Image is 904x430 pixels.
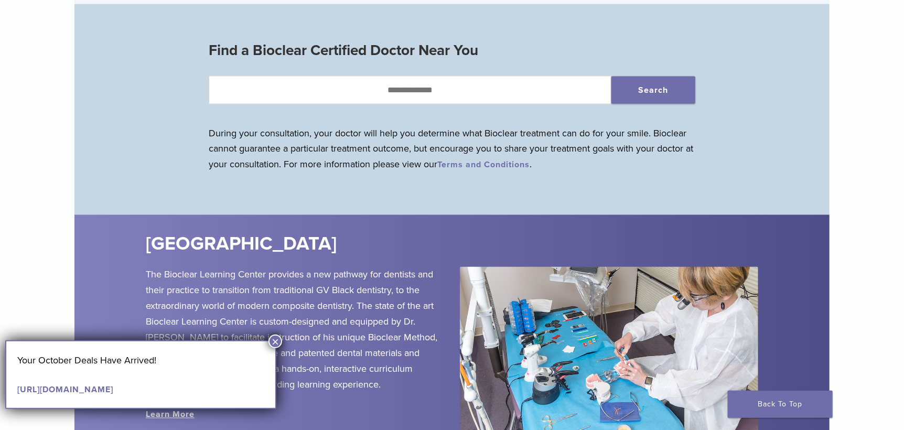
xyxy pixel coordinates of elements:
button: Search [611,77,695,104]
p: Your October Deals Have Arrived! [17,352,264,368]
button: Close [268,335,282,348]
p: The Bioclear Learning Center provides a new pathway for dentists and their practice to transition... [146,267,444,393]
h2: [GEOGRAPHIC_DATA] [146,232,515,257]
a: Terms and Conditions [437,160,530,170]
p: During your consultation, your doctor will help you determine what Bioclear treatment can do for ... [209,125,695,173]
a: [URL][DOMAIN_NAME] [17,384,113,395]
h3: Find a Bioclear Certified Doctor Near You [209,38,695,63]
a: Learn More [146,410,195,420]
a: Back To Top [728,391,833,418]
